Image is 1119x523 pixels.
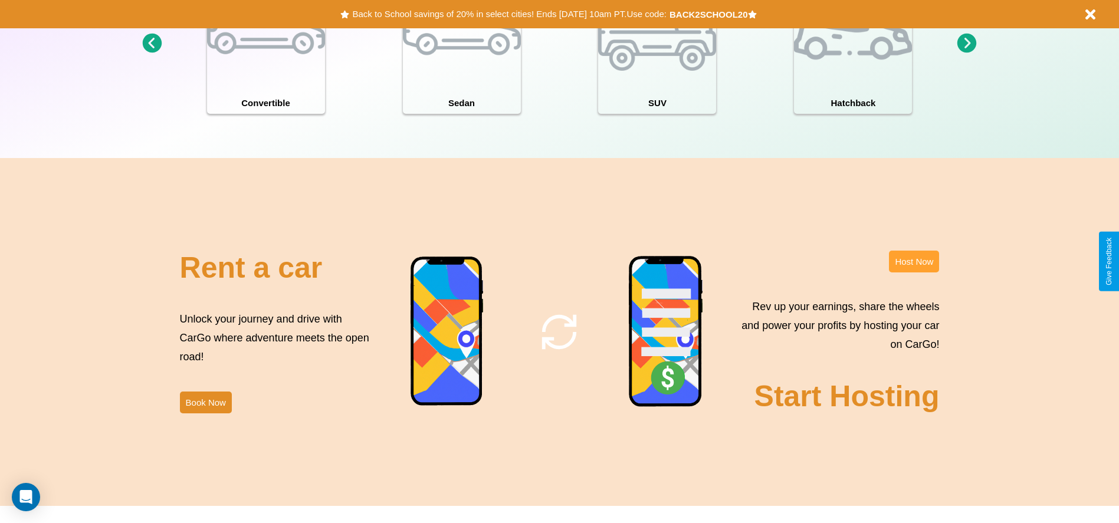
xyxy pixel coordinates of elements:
h4: Sedan [403,92,521,114]
h4: Convertible [207,92,325,114]
button: Host Now [889,251,939,272]
h4: SUV [598,92,716,114]
img: phone [410,256,484,407]
img: phone [628,255,704,409]
p: Unlock your journey and drive with CarGo where adventure meets the open road! [180,310,373,367]
button: Back to School savings of 20% in select cities! Ends [DATE] 10am PT.Use code: [349,6,669,22]
button: Book Now [180,392,232,413]
div: Open Intercom Messenger [12,483,40,511]
h2: Start Hosting [754,379,940,413]
b: BACK2SCHOOL20 [670,9,748,19]
h2: Rent a car [180,251,323,285]
div: Give Feedback [1105,238,1113,285]
h4: Hatchback [794,92,912,114]
p: Rev up your earnings, share the wheels and power your profits by hosting your car on CarGo! [734,297,939,354]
